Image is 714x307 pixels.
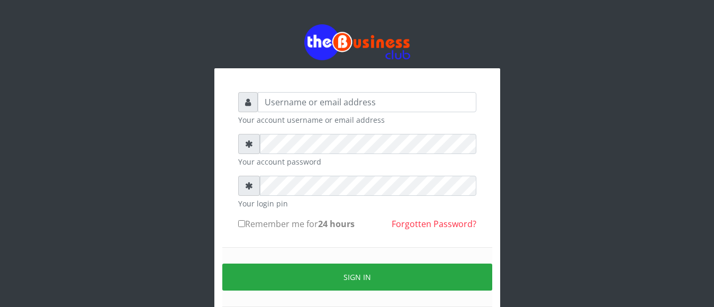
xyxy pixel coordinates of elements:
small: Your account username or email address [238,114,476,125]
a: Forgotten Password? [392,218,476,230]
input: Username or email address [258,92,476,112]
b: 24 hours [318,218,355,230]
label: Remember me for [238,218,355,230]
button: Sign in [222,264,492,291]
input: Remember me for24 hours [238,220,245,227]
small: Your account password [238,156,476,167]
small: Your login pin [238,198,476,209]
